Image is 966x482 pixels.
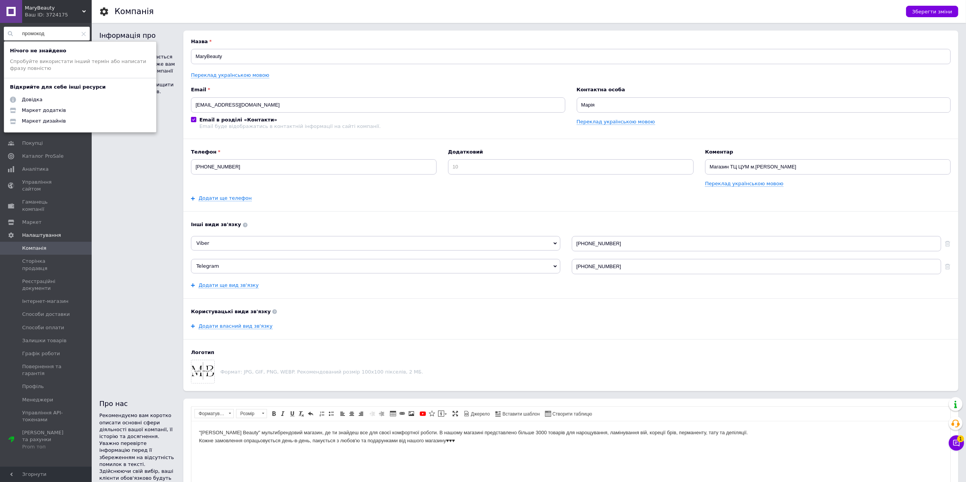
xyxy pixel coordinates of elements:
[191,38,951,45] b: Назва
[906,6,958,17] button: Зберегти зміни
[22,166,49,173] span: Аналітика
[705,181,783,187] a: Переклад українською мовою
[407,409,416,418] a: Зображення
[22,298,68,305] span: Інтернет-магазин
[451,409,460,418] a: Максимізувати
[544,409,593,418] a: Створити таблицю
[22,278,71,292] span: Реєстраційні документи
[4,84,112,91] div: Відкрийте для себе інші ресурси
[16,105,72,116] div: Маркет додатків
[25,11,92,18] div: Ваш ID: 3724175
[16,116,72,126] div: Маркет дизайнів
[191,86,565,93] b: Email
[22,179,71,192] span: Управління сайтом
[377,409,386,418] a: Збільшити відступ
[199,117,277,123] b: Email в розділі «Контакти»
[368,409,377,418] a: Зменшити відступ
[236,409,267,418] a: Розмір
[949,435,964,451] button: Чат з покупцем1
[191,221,951,228] b: Інші види зв'язку
[470,411,490,417] span: Джерело
[306,409,315,418] a: Повернути (Ctrl+Z)
[389,409,397,418] a: Таблиця
[10,47,150,54] div: Нічого не знайдено
[22,245,46,252] span: Компанія
[199,123,381,129] div: Email буде відображатись в контактній інформації на сайті компанії.
[236,409,259,418] span: Розмір
[357,409,365,418] a: По правому краю
[4,27,90,40] input: Пошук
[22,232,61,239] span: Налаштування
[22,219,42,226] span: Маркет
[419,409,427,418] a: Додати відео з YouTube
[22,443,71,450] div: Prom топ
[99,31,176,50] div: Інформація про компанію
[191,49,951,64] input: Назва вашої компанії
[16,94,48,105] div: Довідка
[577,119,655,125] a: Переклад українською мовою
[22,337,66,344] span: Залишки товарів
[428,409,436,418] a: Вставити іконку
[4,94,48,105] a: Довідка
[191,72,269,78] a: Переклад українською мовою
[195,409,226,418] span: Форматування
[494,409,541,418] a: Вставити шаблон
[191,97,565,113] input: Електронна адреса
[912,9,952,15] span: Зберегти зміни
[25,5,82,11] span: MaryBeauty
[199,323,273,329] a: Додати власний вид зв'язку
[22,258,71,272] span: Сторінка продавця
[22,324,64,331] span: Способи оплати
[318,409,326,418] a: Вставити/видалити нумерований список
[22,153,63,160] span: Каталог ProSale
[4,105,72,116] a: Маркет додатків
[191,149,437,155] b: Телефон
[196,263,219,269] span: Telegram
[196,240,209,246] span: Viber
[463,409,491,418] a: Джерело
[398,409,406,418] a: Вставити/Редагувати посилання (Ctrl+L)
[279,409,287,418] a: Курсив (Ctrl+I)
[705,149,951,155] b: Коментар
[327,409,335,418] a: Вставити/видалити маркований список
[194,409,234,418] a: Форматування
[220,369,951,375] p: Формат: JPG, GIF, PNG, WEBP. Рекомендований розмір 100х100 пікселів, 2 МБ.
[22,396,53,403] span: Менеджери
[705,159,951,175] input: Наприклад: Бухгалтерія
[99,399,176,408] div: Про нас
[22,429,71,450] span: [PERSON_NAME] та рахунки
[297,409,306,418] a: Видалити форматування
[551,411,592,417] span: Створити таблицю
[577,97,951,113] input: ПІБ
[502,411,540,417] span: Вставити шаблон
[437,409,448,418] a: Вставити повідомлення
[338,409,347,418] a: По лівому краю
[448,159,694,175] input: 10
[191,159,437,175] input: +38 096 0000000
[191,349,951,356] b: Логотип
[22,311,70,318] span: Способи доставки
[22,383,44,390] span: Профіль
[191,308,951,315] b: Користувацькі види зв'язку
[115,7,154,16] h1: Компанія
[22,363,71,377] span: Повернення та гарантія
[288,409,296,418] a: Підкреслений (Ctrl+U)
[22,199,71,212] span: Гаманець компанії
[199,282,259,288] a: Додати ще вид зв'язку
[348,409,356,418] a: По центру
[4,42,156,72] div: Спробуйте використати інший термін або написати фразу повністю
[22,350,60,357] span: Графік роботи
[577,86,951,93] b: Контактна особа
[448,149,694,155] b: Додатковий
[22,409,71,423] span: Управління API-токенами
[22,140,43,147] span: Покупці
[270,409,278,418] a: Жирний (Ctrl+B)
[957,435,964,442] span: 1
[4,116,72,126] a: Маркет дизайнів
[199,195,252,201] a: Додати ще телефон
